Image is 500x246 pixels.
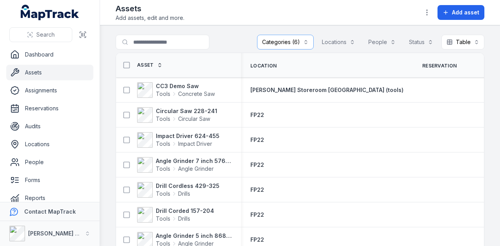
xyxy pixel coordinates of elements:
span: [PERSON_NAME] Storeroom [GEOGRAPHIC_DATA] (tools) [250,87,404,93]
strong: Impact Driver 624-455 [156,132,220,140]
span: FP22 [250,111,264,118]
strong: Angle Grinder 7 inch 576-745 [156,157,232,165]
strong: CC3 Demo Saw [156,82,215,90]
span: Drills [178,190,190,198]
span: FP22 [250,186,264,193]
a: FP22 [250,236,264,244]
span: Tools [156,90,170,98]
a: FP22 [250,136,264,144]
a: CC3 Demo SawToolsConcrete Saw [137,82,215,98]
a: MapTrack [21,5,79,20]
button: Add asset [437,5,484,20]
span: Reservation [422,63,457,69]
strong: Drill Cordless 429-325 [156,182,220,190]
span: FP22 [250,236,264,243]
button: Status [404,35,438,50]
button: Table [441,35,484,50]
a: Asset [137,62,162,68]
a: Audits [6,119,93,134]
span: Asset [137,62,154,68]
a: Angle Grinder 7 inch 576-745ToolsAngle Grinder [137,157,232,173]
h2: Assets [116,3,184,14]
a: Assets [6,65,93,80]
span: Tools [156,140,170,148]
a: FP22 [250,186,264,194]
strong: Circular Saw 228-241 [156,107,217,115]
a: Circular Saw 228-241ToolsCircular Saw [137,107,217,123]
span: Tools [156,215,170,223]
a: [PERSON_NAME] Storeroom [GEOGRAPHIC_DATA] (tools) [250,86,404,94]
strong: Angle Grinder 5 inch 868-465 [156,232,232,240]
strong: Contact MapTrack [24,208,76,215]
a: People [6,154,93,170]
a: Forms [6,172,93,188]
a: Locations [6,136,93,152]
span: Search [36,31,55,39]
span: Add asset [452,9,479,16]
span: Concrete Saw [178,90,215,98]
a: Reports [6,190,93,206]
a: Reservations [6,101,93,116]
span: Location [250,63,277,69]
strong: [PERSON_NAME] Group [28,230,92,237]
strong: Drill Corded 157-204 [156,207,214,215]
span: FP22 [250,211,264,218]
button: People [363,35,401,50]
span: Tools [156,165,170,173]
span: Impact Driver [178,140,212,148]
span: Drills [178,215,190,223]
a: FP22 [250,111,264,119]
span: Tools [156,190,170,198]
span: Angle Grinder [178,165,214,173]
span: Tools [156,115,170,123]
a: FP22 [250,161,264,169]
a: FP22 [250,211,264,219]
a: Drill Corded 157-204ToolsDrills [137,207,214,223]
button: Categories (6) [257,35,314,50]
a: Drill Cordless 429-325ToolsDrills [137,182,220,198]
span: Circular Saw [178,115,210,123]
button: Search [9,27,72,42]
a: Assignments [6,83,93,98]
button: Locations [317,35,360,50]
span: FP22 [250,161,264,168]
a: Dashboard [6,47,93,62]
a: Impact Driver 624-455ToolsImpact Driver [137,132,220,148]
span: FP22 [250,136,264,143]
span: Add assets, edit and more. [116,14,184,22]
